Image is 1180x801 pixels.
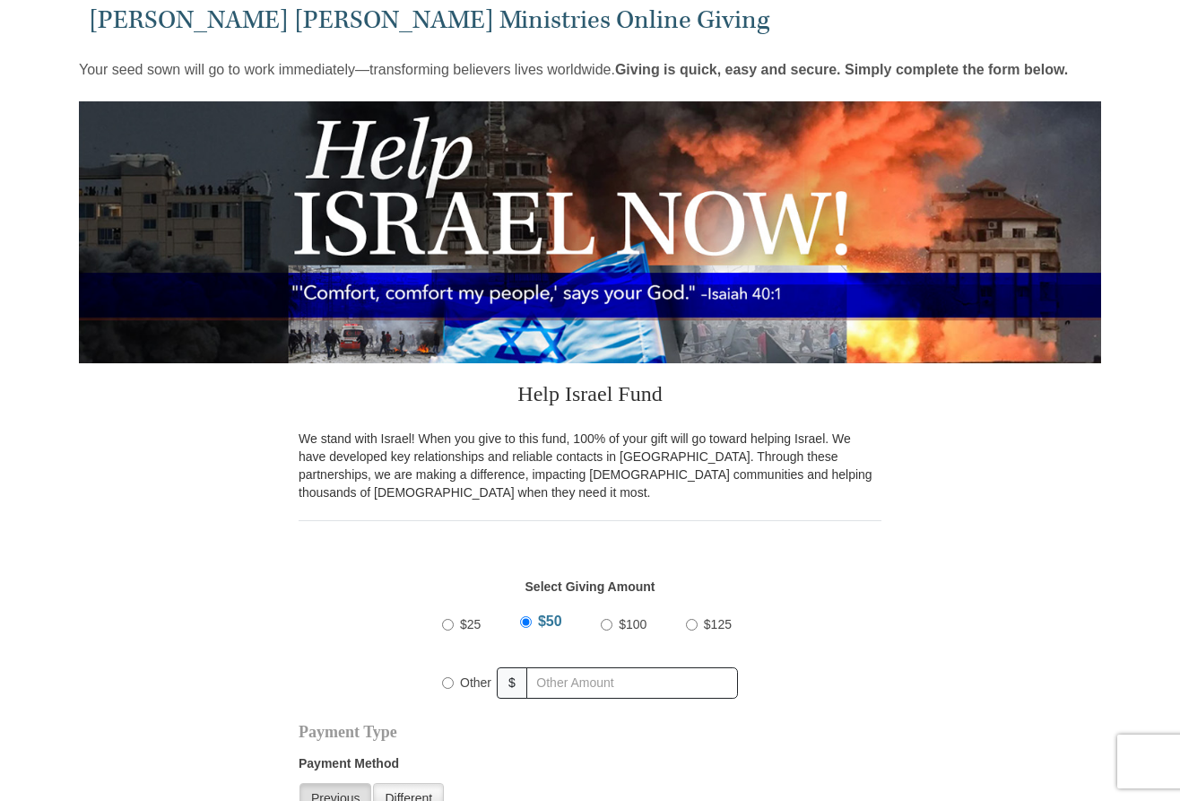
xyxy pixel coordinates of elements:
[299,430,881,501] p: We stand with Israel! When you give to this fund, 100% of your gift will go toward helping Israel...
[299,363,881,430] h3: Help Israel Fund
[460,617,481,631] span: $25
[615,62,1068,77] strong: Giving is quick, easy and secure. Simply complete the form below.
[525,579,655,594] strong: Select Giving Amount
[704,617,732,631] span: $125
[619,617,646,631] span: $100
[299,725,881,739] h4: Payment Type
[460,675,491,690] span: Other
[89,5,1092,35] h1: [PERSON_NAME] [PERSON_NAME] Ministries Online Giving
[497,667,527,699] span: $
[79,61,1068,79] p: Your seed sown will go to work immediately—transforming believers lives worldwide.
[526,667,738,699] input: Other Amount
[299,754,881,781] label: Payment Method
[538,614,562,629] span: $50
